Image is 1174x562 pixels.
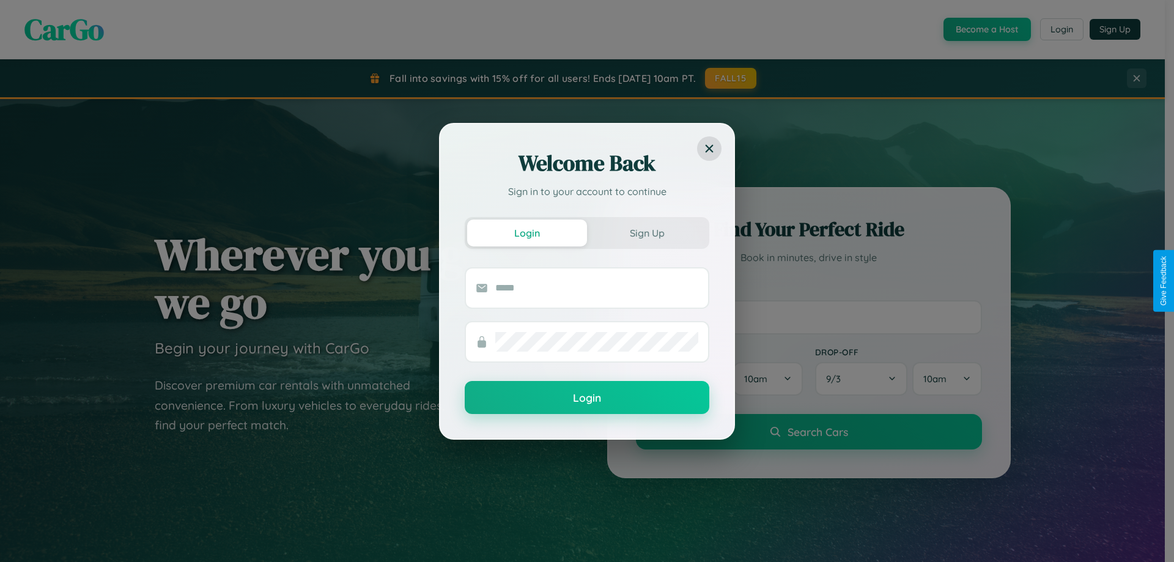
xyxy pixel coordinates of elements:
[465,381,709,414] button: Login
[1159,256,1168,306] div: Give Feedback
[465,184,709,199] p: Sign in to your account to continue
[467,220,587,246] button: Login
[465,149,709,178] h2: Welcome Back
[587,220,707,246] button: Sign Up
